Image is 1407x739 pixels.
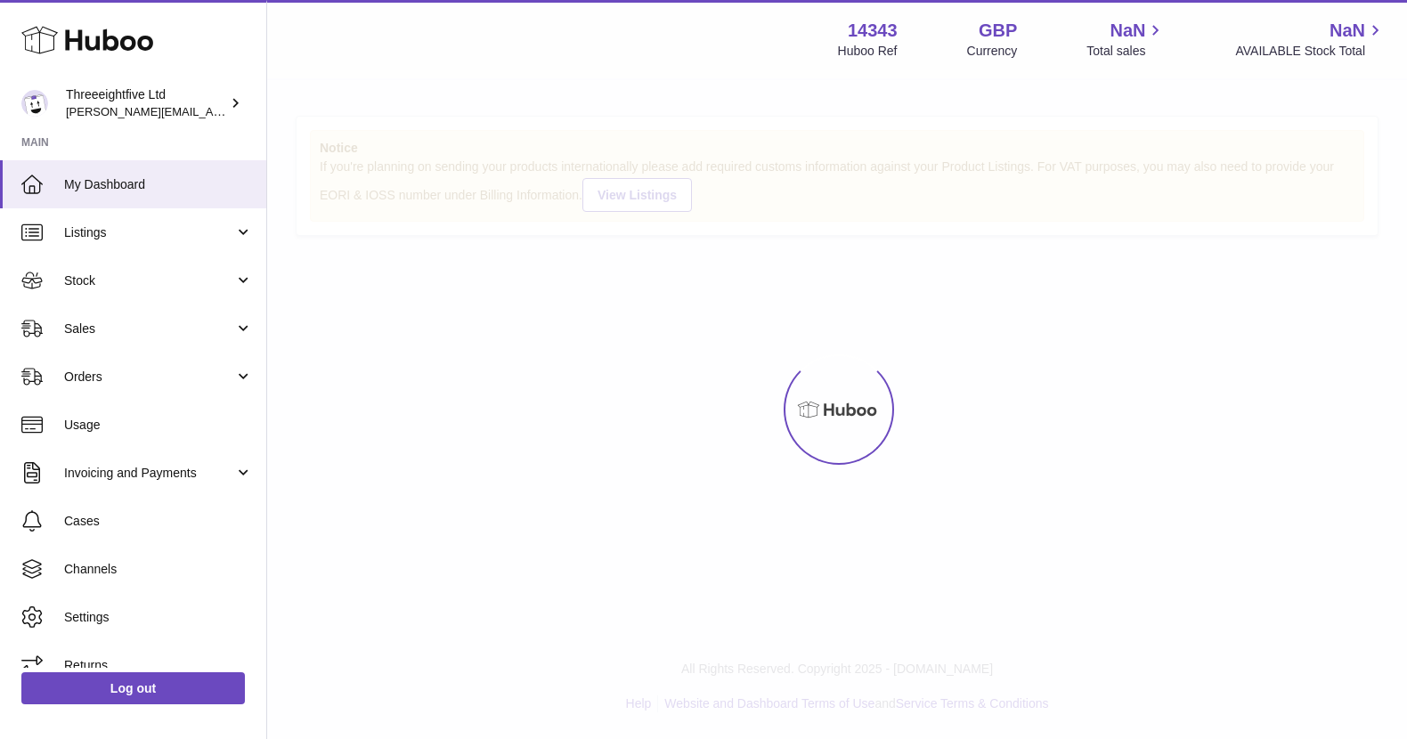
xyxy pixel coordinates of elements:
span: Listings [64,224,234,241]
div: Currency [967,43,1018,60]
span: Stock [64,272,234,289]
span: NaN [1330,19,1365,43]
span: Settings [64,609,253,626]
img: james@threeeightfive.co [21,90,48,117]
strong: GBP [979,19,1017,43]
span: Cases [64,513,253,530]
div: Threeeightfive Ltd [66,86,226,120]
div: Huboo Ref [838,43,898,60]
a: Log out [21,672,245,704]
span: AVAILABLE Stock Total [1235,43,1386,60]
span: NaN [1110,19,1145,43]
strong: 14343 [848,19,898,43]
a: NaN AVAILABLE Stock Total [1235,19,1386,60]
a: NaN Total sales [1086,19,1166,60]
span: Invoicing and Payments [64,465,234,482]
span: Channels [64,561,253,578]
span: [PERSON_NAME][EMAIL_ADDRESS][DOMAIN_NAME] [66,104,357,118]
span: Total sales [1086,43,1166,60]
span: Sales [64,321,234,337]
span: My Dashboard [64,176,253,193]
span: Returns [64,657,253,674]
span: Usage [64,417,253,434]
span: Orders [64,369,234,386]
